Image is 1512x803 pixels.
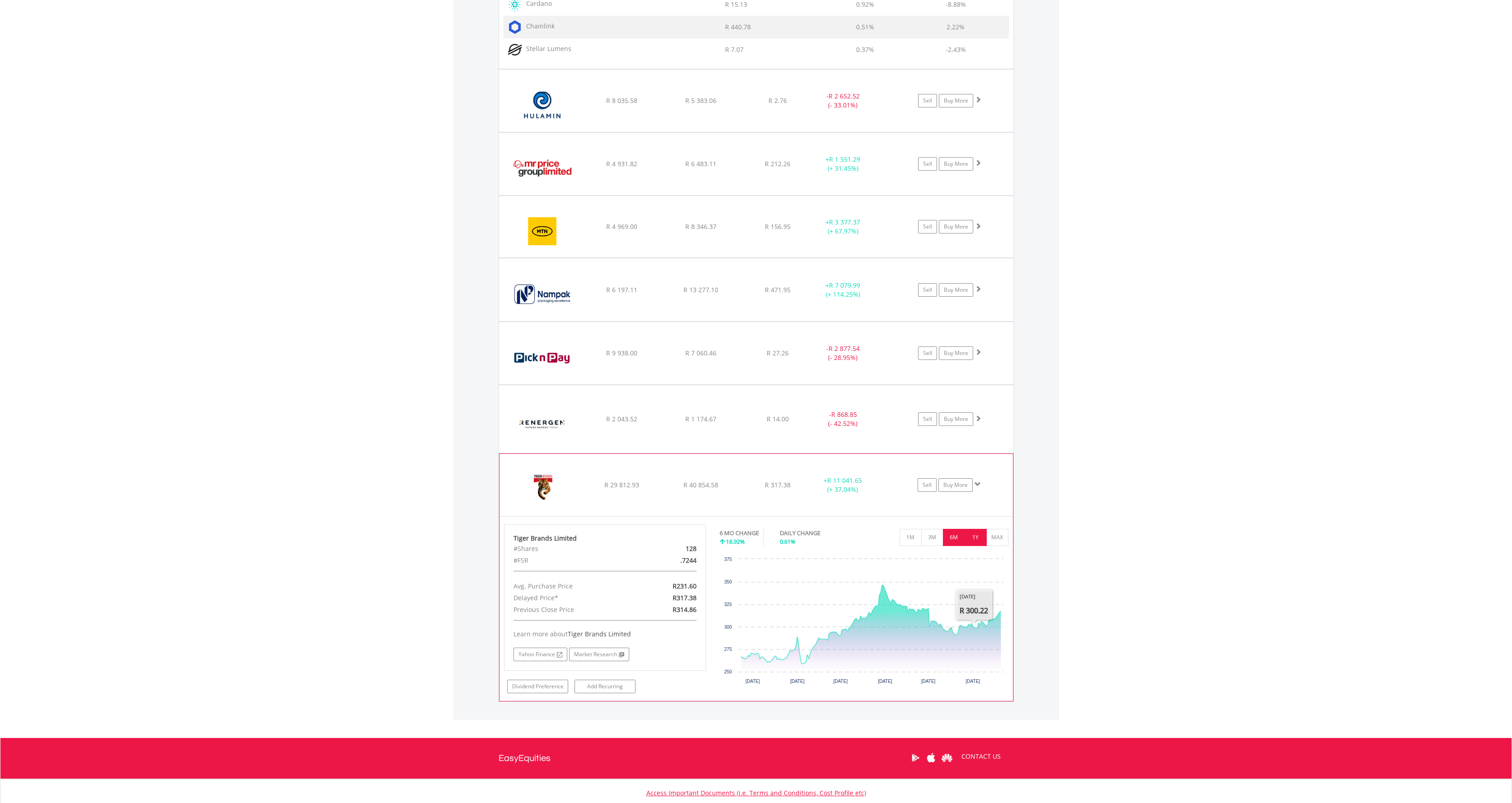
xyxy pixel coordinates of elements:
div: DAILY CHANGE [780,529,852,537]
span: R 7 079.99 [829,281,860,289]
span: R 11 041.65 [827,476,862,485]
span: R 1 551.29 [829,155,860,163]
div: Tiger Brands Limited [513,534,697,543]
td: 2.22% [903,16,1008,38]
a: Sell [918,412,937,426]
span: Chainlink [522,22,555,30]
td: -2.43% [903,38,1008,61]
div: - (- 42.52%) [809,410,877,428]
a: Buy More [939,94,973,107]
a: Buy More [939,220,973,233]
span: R 2 043.52 [606,415,637,423]
div: + (+ 31.45%) [809,155,877,173]
span: 0.61% [780,537,796,546]
img: EQU.ZA.TBS.png [504,465,582,514]
a: Buy More [939,412,973,426]
span: R 156.95 [765,222,791,231]
a: Dividend Preference [507,680,568,693]
div: .7244 [638,555,703,566]
span: R 440.78 [725,23,751,31]
a: CONTACT US [955,744,1007,769]
span: 18.92% [726,537,745,546]
span: R314.86 [673,605,697,614]
span: Stellar Lumens [522,44,571,53]
span: R 2 877.54 [829,344,860,353]
div: - (- 28.95%) [809,344,877,362]
span: R 40 854.58 [683,481,718,489]
text: [DATE] [966,679,980,684]
div: - (- 33.01%) [809,92,877,110]
a: Buy More [938,478,973,492]
a: Add Recurring [575,680,636,693]
span: R 8 346.37 [685,222,716,231]
a: Yahoo Finance [513,648,567,661]
span: Tiger Brands Limited [568,630,631,638]
img: EQU.ZA.MTN.png [504,207,581,256]
a: Sell [918,94,937,107]
span: R 13 277.10 [683,285,718,294]
img: TOKEN.LINK.png [508,20,522,34]
div: + (+ 67.97%) [809,218,877,236]
a: Apple [923,744,939,772]
span: R 9 938.00 [606,349,637,357]
text: 375 [724,557,732,562]
div: #FSR [507,555,638,566]
span: R 3 377.37 [829,218,860,226]
span: R 212.26 [765,159,791,168]
span: R 4 969.00 [606,222,637,231]
img: EQU.ZA.REN.png [504,397,581,451]
a: EasyEquities [499,738,551,779]
div: + (+ 114.25%) [809,281,877,299]
span: R231.60 [673,582,697,590]
a: Sell [918,220,937,233]
span: R 27.26 [767,349,789,357]
span: R 5 383.06 [685,96,716,105]
img: EQU.ZA.HLM.png [504,81,581,130]
text: [DATE] [921,679,936,684]
svg: Interactive chart [720,555,1008,690]
button: 6M [943,529,965,546]
img: TOKEN.XLM.png [508,43,522,56]
span: R 7 060.46 [685,349,716,357]
a: Sell [918,157,937,171]
span: R 4 931.82 [606,159,637,168]
button: 3M [921,529,943,546]
a: Huawei [939,744,955,772]
text: 300 [724,625,732,630]
text: 275 [724,647,732,652]
a: Sell [918,283,937,297]
text: [DATE] [745,679,760,684]
span: R 29 812.93 [604,481,639,489]
div: + (+ 37.04%) [809,476,876,494]
button: 1Y [965,529,987,546]
div: Chart. Highcharts interactive chart. [720,555,1008,690]
td: 0.51% [828,16,903,38]
text: [DATE] [834,679,848,684]
text: 325 [724,602,732,607]
span: R 2.76 [768,96,787,105]
a: Buy More [939,283,973,297]
button: 1M [900,529,922,546]
span: R 6 483.11 [685,159,716,168]
a: Google Play [908,744,923,772]
a: Market Research [569,648,629,661]
span: R 8 035.58 [606,96,637,105]
span: R 2 652.52 [829,92,860,100]
img: EQU.ZA.MRP.png [504,144,581,193]
div: Avg. Purchase Price [507,580,638,592]
span: R 317.38 [765,481,791,489]
span: R317.38 [673,593,697,602]
text: 350 [724,579,732,584]
button: MAX [986,529,1008,546]
img: EQU.ZA.NPK.png [504,270,581,318]
text: [DATE] [790,679,805,684]
text: 250 [724,669,732,674]
a: Access Important Documents (i.e. Terms and Conditions, Cost Profile etc) [646,789,866,797]
img: EQU.ZA.PIK.png [504,333,581,382]
td: 0.37% [828,38,903,61]
div: #Shares [507,543,638,555]
span: R 14.00 [767,415,789,423]
div: Delayed Price* [507,592,638,604]
div: 128 [638,543,703,555]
